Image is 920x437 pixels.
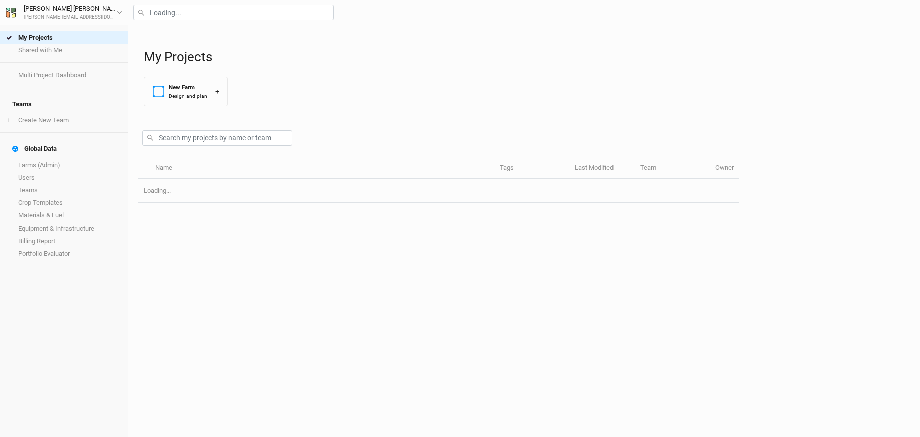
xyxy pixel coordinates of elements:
[169,83,207,92] div: New Farm
[215,86,219,97] div: +
[635,158,710,179] th: Team
[12,145,57,153] div: Global Data
[6,116,10,124] span: +
[6,94,122,114] h4: Teams
[138,179,739,203] td: Loading...
[133,5,334,20] input: Loading...
[5,3,123,21] button: [PERSON_NAME] [PERSON_NAME][PERSON_NAME][EMAIL_ADDRESS][DOMAIN_NAME]
[494,158,569,179] th: Tags
[169,92,207,100] div: Design and plan
[142,130,292,146] input: Search my projects by name or team
[569,158,635,179] th: Last Modified
[710,158,739,179] th: Owner
[24,14,117,21] div: [PERSON_NAME][EMAIL_ADDRESS][DOMAIN_NAME]
[149,158,494,179] th: Name
[144,77,228,106] button: New FarmDesign and plan+
[24,4,117,14] div: [PERSON_NAME] [PERSON_NAME]
[144,49,910,65] h1: My Projects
